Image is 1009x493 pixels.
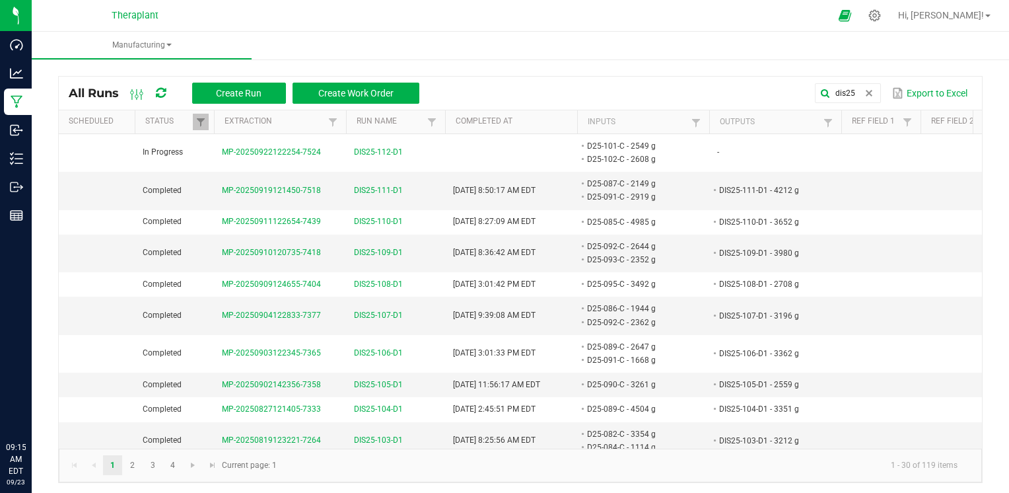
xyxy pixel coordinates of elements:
li: D25-089-C - 4504 g [585,402,689,416]
inline-svg: Inbound [10,124,23,137]
span: DIS25-107-D1 [354,309,403,322]
a: Ref Field 2Sortable [931,116,978,127]
li: D25-090-C - 3261 g [585,378,689,391]
span: Completed [143,248,182,257]
span: DIS25-105-D1 [354,379,403,391]
span: MP-20250902142356-7358 [222,380,321,389]
a: Go to the next page [184,455,203,475]
span: DIS25-103-D1 [354,434,403,447]
inline-svg: Inventory [10,152,23,165]
span: MP-20250922122254-7524 [222,147,321,157]
span: DIS25-106-D1 [354,347,403,360]
inline-svg: Outbound [10,180,23,194]
a: Filter [193,114,209,130]
a: ExtractionSortable [225,116,324,127]
span: MP-20250919121450-7518 [222,186,321,195]
a: StatusSortable [145,116,192,127]
span: Open Ecommerce Menu [830,3,860,28]
button: Export to Excel [889,82,971,104]
a: Page 2 [123,455,142,475]
a: ScheduledSortable [69,116,129,127]
inline-svg: Dashboard [10,38,23,52]
li: DIS25-107-D1 - 3196 g [717,309,821,322]
a: Manufacturing [32,32,252,59]
li: D25-086-C - 1944 g [585,302,689,315]
kendo-pager: Current page: 1 [59,449,982,482]
span: [DATE] 8:36:42 AM EDT [453,248,536,257]
li: DIS25-106-D1 - 3362 g [717,347,821,360]
span: Completed [143,348,182,358]
a: Go to the last page [203,455,222,475]
span: [DATE] 2:45:51 PM EDT [453,404,536,414]
iframe: Resource center [13,387,53,427]
inline-svg: Reports [10,209,23,222]
a: Page 1 [103,455,122,475]
span: MP-20250827121405-7333 [222,404,321,414]
th: Outputs [709,110,841,134]
li: D25-085-C - 4985 g [585,215,689,229]
a: Filter [820,114,836,131]
button: Create Work Order [293,83,419,104]
span: MP-20250904122833-7377 [222,311,321,320]
li: D25-092-C - 2362 g [585,316,689,329]
li: D25-091-C - 1668 g [585,354,689,367]
kendo-pager-info: 1 - 30 of 119 items [285,455,968,476]
li: D25-093-C - 2352 g [585,253,689,266]
li: D25-082-C - 3354 g [585,428,689,441]
li: DIS25-110-D1 - 3652 g [717,215,821,229]
li: D25-092-C - 2644 g [585,240,689,253]
a: Completed AtSortable [456,116,572,127]
div: Manage settings [866,9,883,22]
span: Completed [143,280,182,289]
li: DIS25-103-D1 - 3212 g [717,434,821,447]
span: Hi, [PERSON_NAME]! [898,10,984,20]
a: Ref Field 1Sortable [852,116,899,127]
span: Go to the last page [207,460,218,471]
span: DIS25-112-D1 [354,146,403,159]
a: Page 4 [163,455,182,475]
a: Run NameSortable [357,116,423,127]
li: D25-091-C - 2919 g [585,190,689,204]
span: clear [864,88,874,98]
li: D25-084-C - 1114 g [585,441,689,454]
span: DIS25-109-D1 [354,246,403,259]
span: In Progress [143,147,183,157]
span: DIS25-108-D1 [354,278,403,291]
iframe: Resource center unread badge [39,385,55,401]
li: D25-095-C - 3492 g [585,278,689,291]
span: MP-20250909124655-7404 [222,280,321,289]
a: Filter [688,114,704,131]
li: D25-101-C - 2549 g [585,139,689,153]
li: DIS25-108-D1 - 2708 g [717,278,821,291]
inline-svg: Analytics [10,67,23,80]
span: Manufacturing [32,40,252,51]
li: D25-102-C - 2608 g [585,153,689,166]
li: DIS25-109-D1 - 3980 g [717,246,821,260]
p: 09:15 AM EDT [6,441,26,477]
span: MP-20250903122345-7365 [222,348,321,358]
div: All Runs [69,82,429,104]
span: Create Work Order [318,88,394,98]
a: Page 3 [143,455,162,475]
span: Completed [143,186,182,195]
span: Create Run [216,88,261,98]
span: Completed [143,380,182,389]
span: MP-20250819123221-7264 [222,436,321,445]
span: [DATE] 11:56:17 AM EDT [453,380,540,389]
a: Filter [325,114,341,130]
span: [DATE] 3:01:33 PM EDT [453,348,536,358]
span: Completed [143,404,182,414]
th: Inputs [577,110,709,134]
span: Completed [143,311,182,320]
td: - [709,134,841,172]
li: D25-087-C - 2149 g [585,177,689,190]
span: MP-20250910120735-7418 [222,248,321,257]
li: DIS25-104-D1 - 3351 g [717,402,821,416]
span: [DATE] 8:25:56 AM EDT [453,436,536,445]
li: D25-089-C - 2647 g [585,340,689,354]
span: [DATE] 9:39:08 AM EDT [453,311,536,320]
a: Filter [899,114,915,130]
li: DIS25-105-D1 - 2559 g [717,378,821,391]
span: DIS25-111-D1 [354,184,403,197]
inline-svg: Manufacturing [10,95,23,108]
